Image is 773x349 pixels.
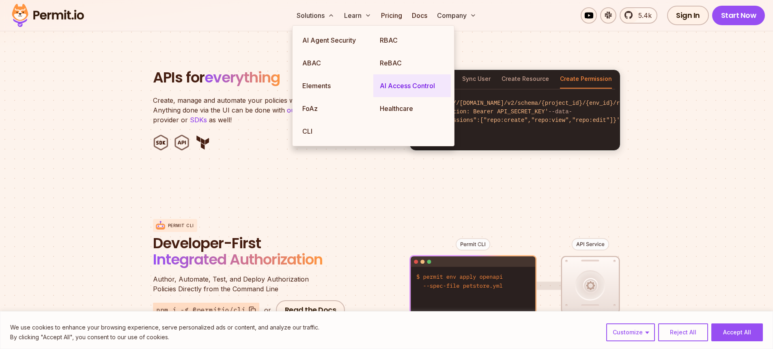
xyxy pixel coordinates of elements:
[10,332,319,342] p: By clicking "Accept All", you consent to our use of cookies.
[502,70,549,89] button: Create Resource
[462,70,491,89] button: Sync User
[153,69,400,86] h2: APIs for
[620,7,657,24] a: 5.4k
[373,74,451,97] a: AI Access Control
[8,2,88,29] img: Permit logo
[712,6,765,25] a: Start Now
[153,95,356,125] p: Create, manage and automate your policies with Permit's API. Anything done via the UI can be done...
[205,67,280,88] span: everything
[341,7,375,24] button: Learn
[711,323,763,341] button: Accept All
[153,303,259,317] button: npm i -g @permitio/cli
[410,93,620,131] code: curl -H --data-raw
[667,6,709,25] a: Sign In
[287,106,311,114] a: our API
[276,300,345,320] a: Read the Docs
[296,52,373,74] a: ABAC
[633,11,652,20] span: 5.4k
[153,235,348,251] span: Developer-First
[168,223,194,229] p: Permit CLI
[560,70,612,89] button: Create Permission
[429,100,698,106] span: "https://[DOMAIN_NAME]/v2/schema/{project_id}/{env_id}/roles/admin/permissions"
[658,323,708,341] button: Reject All
[10,323,319,332] p: We use cookies to enhance your browsing experience, serve personalized ads or content, and analyz...
[153,274,348,284] span: Author, Automate, Test, and Deploy Authorization
[153,249,323,270] span: Integrated Authorization
[264,305,271,315] div: or
[293,7,338,24] button: Solutions
[419,108,548,115] span: 'authorization: Bearer API_SECRET_KEY'
[373,52,451,74] a: ReBAC
[156,305,245,315] span: npm i -g @permitio/cli
[378,7,405,24] a: Pricing
[373,29,451,52] a: RBAC
[296,120,373,143] a: CLI
[153,274,348,294] p: Policies Directly from the Command Line
[190,116,207,124] a: SDKs
[296,29,373,52] a: AI Agent Security
[434,7,480,24] button: Company
[296,97,373,120] a: FoAz
[409,7,431,24] a: Docs
[296,74,373,97] a: Elements
[373,97,451,120] a: Healthcare
[426,117,620,124] span: '{"permissions":["repo:create","repo:view","repo:edit"]}'
[606,323,655,341] button: Customize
